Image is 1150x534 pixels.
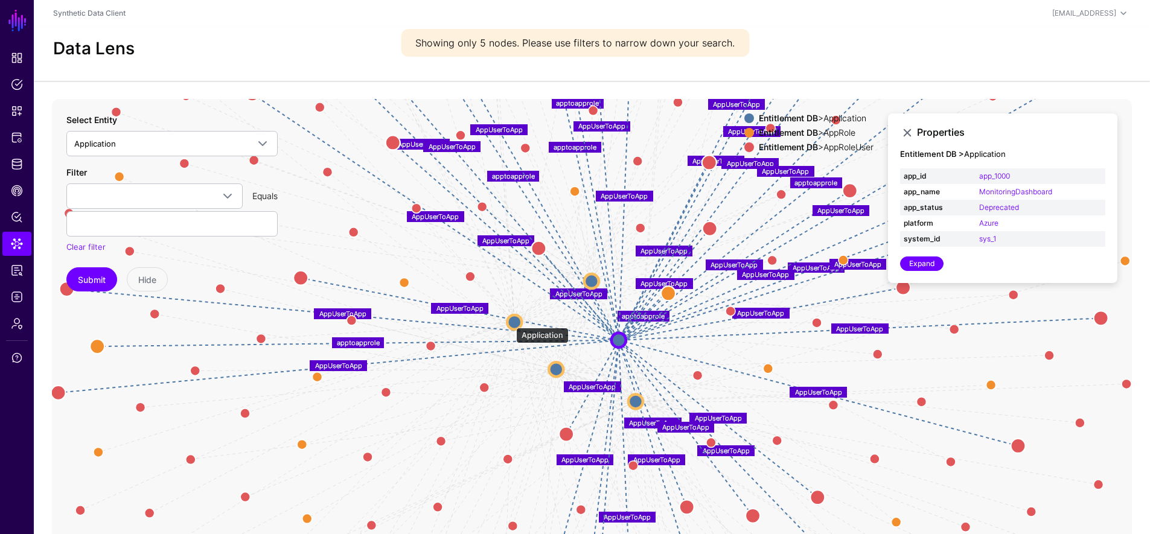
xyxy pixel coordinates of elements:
[516,328,569,343] div: Application
[794,178,837,186] text: apptoapprole
[759,142,818,152] strong: Entitlement DB
[11,264,23,276] span: Reports
[756,142,876,152] div: > AppRoleUser
[554,143,596,151] text: apptoapprole
[2,232,31,256] a: Data Lens
[436,304,484,313] text: AppUserToApp
[737,309,784,317] text: AppUserToApp
[2,285,31,309] a: Logs
[53,8,126,17] a: Synthetic Data Client
[692,156,740,165] text: AppUserToApp
[66,242,106,252] a: Clear filter
[11,317,23,329] span: Admin
[759,127,818,138] strong: Entitlement DB
[2,126,31,150] a: Protected Systems
[633,455,680,463] text: AppUserToApp
[979,203,1019,212] a: Deprecated
[11,211,23,223] span: Policy Lens
[2,99,31,123] a: Snippets
[793,263,840,272] text: AppUserToApp
[66,267,117,291] button: Submit
[713,100,760,109] text: AppUserToApp
[904,234,972,244] strong: system_id
[904,186,972,197] strong: app_name
[728,127,775,135] text: AppUserToApp
[7,7,28,34] a: SGNL
[561,456,609,464] text: AppUserToApp
[337,339,380,347] text: apptoapprole
[2,258,31,282] a: Reports
[555,289,602,297] text: AppUserToApp
[412,212,459,220] text: AppUserToApp
[979,234,996,243] a: sys_1
[74,139,116,148] span: Application
[11,185,23,197] span: CAEP Hub
[604,512,651,521] text: AppUserToApp
[11,52,23,64] span: Dashboard
[795,388,842,396] text: AppUserToApp
[476,126,523,134] text: AppUserToApp
[756,113,876,123] div: > Application
[429,142,476,151] text: AppUserToApp
[11,238,23,250] span: Data Lens
[979,218,998,227] a: Azure
[662,423,709,431] text: AppUserToApp
[492,171,535,180] text: apptoapprole
[11,132,23,144] span: Protected Systems
[1052,8,1116,19] div: [EMAIL_ADDRESS]
[904,171,972,182] strong: app_id
[703,447,750,455] text: AppUserToApp
[11,291,23,303] span: Logs
[2,46,31,70] a: Dashboard
[640,279,688,288] text: AppUserToApp
[11,352,23,364] span: Support
[66,166,87,179] label: Filter
[398,140,445,148] text: AppUserToApp
[66,113,117,126] label: Select Entity
[2,152,31,176] a: Identity Data Fabric
[622,312,665,320] text: apptoapprole
[695,414,742,422] text: AppUserToApp
[569,382,616,390] text: AppUserToApp
[11,158,23,170] span: Identity Data Fabric
[640,246,688,255] text: AppUserToApp
[2,179,31,203] a: CAEP Hub
[319,310,366,318] text: AppUserToApp
[601,191,648,200] text: AppUserToApp
[817,206,864,215] text: AppUserToApp
[759,113,818,123] strong: Entitlement DB
[2,205,31,229] a: Policy Lens
[556,99,599,107] text: apptoapprole
[979,171,1010,180] a: app_1000
[2,72,31,97] a: Policies
[578,122,625,130] text: AppUserToApp
[900,256,944,271] a: Expand
[900,149,964,159] strong: Entitlement DB >
[629,419,676,427] text: AppUserToApp
[762,167,809,176] text: AppUserToApp
[127,267,168,291] button: Hide
[834,259,881,268] text: AppUserToApp
[401,29,749,57] div: Showing only 5 nodes. Please use filters to narrow down your search.
[979,187,1052,196] a: MonitoringDashboard
[248,189,283,202] div: Equals
[315,361,362,370] text: AppUserToApp
[727,159,774,168] text: AppUserToApp
[904,202,972,213] strong: app_status
[900,150,1105,159] h4: Application
[917,127,1105,138] h3: Properties
[53,39,135,59] h2: Data Lens
[904,218,972,229] strong: platform
[742,270,789,279] text: AppUserToApp
[756,128,876,138] div: > AppRole
[836,324,883,332] text: AppUserToApp
[11,78,23,91] span: Policies
[2,311,31,335] a: Admin
[482,237,529,245] text: AppUserToApp
[711,261,758,269] text: AppUserToApp
[11,105,23,117] span: Snippets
